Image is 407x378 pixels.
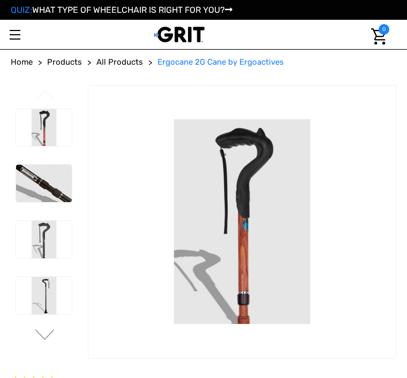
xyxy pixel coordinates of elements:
span: Products [47,57,82,67]
img: Ergocane 2G Cane by Ergoactives [16,165,72,202]
nav: Breadcrumb [11,56,396,68]
img: Ergocane 2G Cane by Ergoactives [16,277,72,314]
img: Ergocane 2G Cane by Ergoactives [16,221,72,258]
button: Go to slide 2 of 3 [34,329,56,342]
span: QUIZ: [11,5,32,15]
span: 0 [379,24,389,35]
a: QUIZ:WHAT TYPE OF WHEELCHAIR IS RIGHT FOR YOU? [11,5,232,15]
button: Go to slide 3 of 3 [34,90,56,103]
img: GRIT All-Terrain Wheelchair and Mobility Equipment [154,26,205,43]
a: Cart with 0 items [365,20,389,53]
a: Home [11,56,33,68]
img: Ergocane 2G Cane by Ergoactives [16,109,72,146]
img: Cart [371,28,387,45]
a: Products [47,56,82,68]
span: Home [11,57,33,67]
a: Ergocane 2G Cane by Ergoactives [157,56,284,68]
span: Ergocane 2G Cane by Ergoactives [157,57,284,67]
span: Toggle menu [10,34,20,35]
a: All Products [96,56,143,68]
span: All Products [96,57,143,67]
